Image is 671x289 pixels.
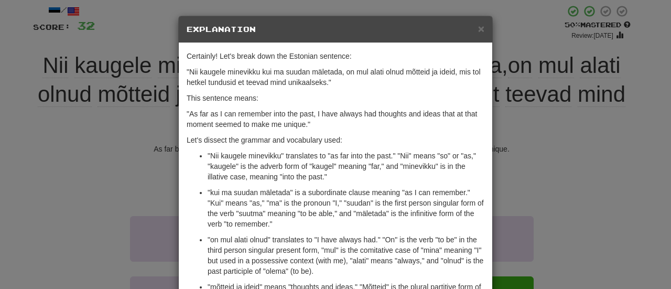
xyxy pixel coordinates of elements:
[208,151,484,182] p: "Nii kaugele minevikku" translates to "as far into the past." "Nii" means "so" or "as," "kaugele"...
[478,23,484,35] span: ×
[187,51,484,61] p: Certainly! Let's break down the Estonian sentence:
[187,109,484,130] p: "As far as I can remember into the past, I have always had thoughts and ideas that at that moment...
[187,93,484,103] p: This sentence means:
[478,23,484,34] button: Close
[187,135,484,145] p: Let's dissect the grammar and vocabulary used:
[208,187,484,229] p: "kui ma suudan mäletada" is a subordinate clause meaning "as I can remember." "Kui" means "as," "...
[187,24,484,35] h5: Explanation
[187,67,484,88] p: "Nii kaugele minevikku kui ma suudan mäletada, on mul alati olnud mõtteid ja ideid, mis tol hetke...
[208,234,484,276] p: "on mul alati olnud" translates to "I have always had." "On" is the verb "to be" in the third per...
